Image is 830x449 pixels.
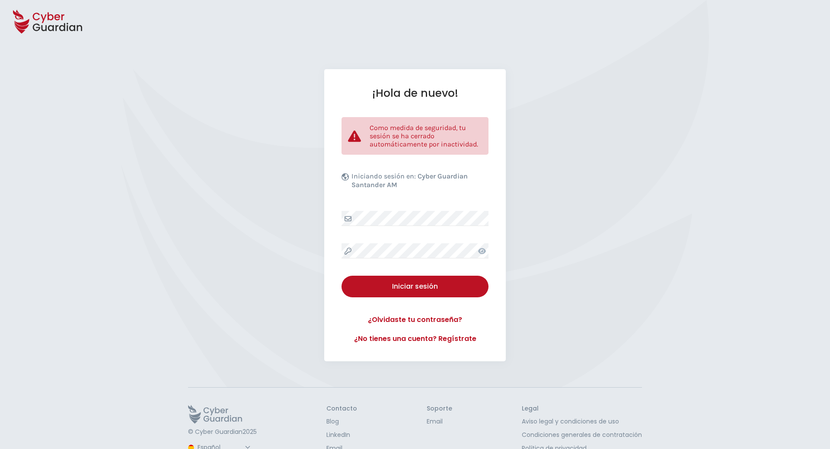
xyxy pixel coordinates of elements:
div: Iniciar sesión [348,281,482,292]
a: Condiciones generales de contratación [522,430,642,439]
h3: Soporte [427,405,452,413]
h1: ¡Hola de nuevo! [342,86,488,100]
a: ¿No tienes una cuenta? Regístrate [342,334,488,344]
a: Email [427,417,452,426]
a: LinkedIn [326,430,357,439]
p: © Cyber Guardian 2025 [188,428,257,436]
button: Iniciar sesión [342,276,488,297]
p: Iniciando sesión en: [351,172,486,194]
p: Como medida de seguridad, tu sesión se ha cerrado automáticamente por inactividad. [370,124,482,148]
h3: Contacto [326,405,357,413]
h3: Legal [522,405,642,413]
b: Cyber Guardian Santander AM [351,172,468,189]
a: Blog [326,417,357,426]
a: ¿Olvidaste tu contraseña? [342,315,488,325]
a: Aviso legal y condiciones de uso [522,417,642,426]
